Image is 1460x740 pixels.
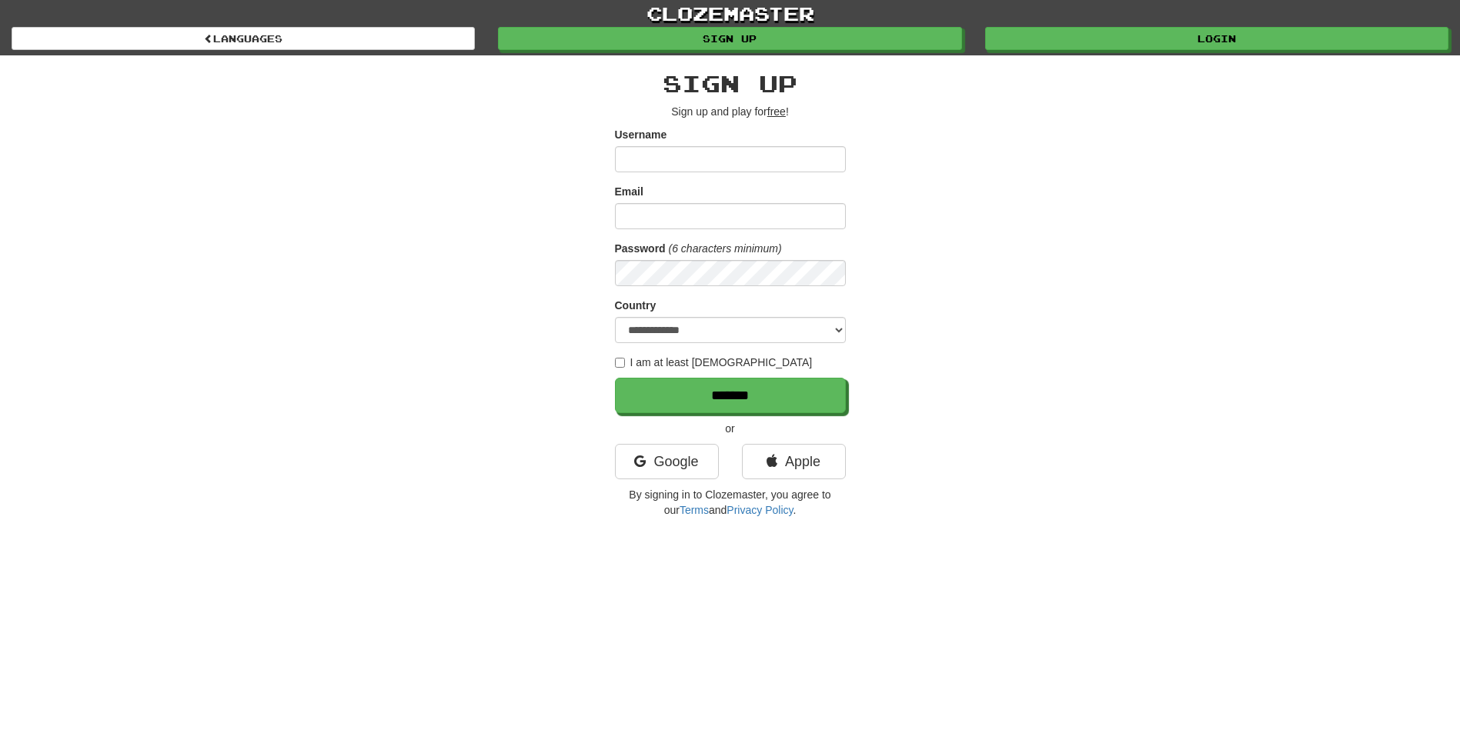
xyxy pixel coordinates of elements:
a: Login [985,27,1448,50]
a: Privacy Policy [727,504,793,516]
a: Apple [742,444,846,479]
h2: Sign up [615,71,846,96]
label: I am at least [DEMOGRAPHIC_DATA] [615,355,813,370]
p: or [615,421,846,436]
p: By signing in to Clozemaster, you agree to our and . [615,487,846,518]
label: Username [615,127,667,142]
label: Password [615,241,666,256]
input: I am at least [DEMOGRAPHIC_DATA] [615,358,625,368]
em: (6 characters minimum) [669,242,782,255]
p: Sign up and play for ! [615,104,846,119]
u: free [767,105,786,118]
a: Languages [12,27,475,50]
a: Terms [680,504,709,516]
label: Email [615,184,643,199]
a: Google [615,444,719,479]
a: Sign up [498,27,961,50]
label: Country [615,298,656,313]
